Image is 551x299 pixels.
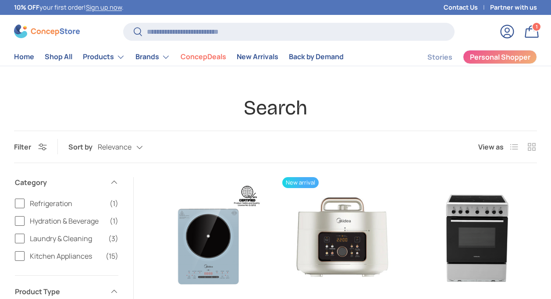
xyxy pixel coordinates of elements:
span: New arrival [282,177,319,188]
a: ConcepDeals [181,48,226,65]
a: New Arrivals [237,48,278,65]
button: Filter [14,142,47,152]
strong: 10% OFF [14,3,39,11]
a: Shop All [45,48,72,65]
span: (1) [110,198,118,209]
a: Sign up now [86,3,122,11]
span: View as [478,142,504,152]
span: (3) [108,233,118,244]
span: 1 [536,23,538,30]
a: Personal Shopper [463,50,537,64]
a: Products [83,48,125,66]
nav: Primary [14,48,344,66]
nav: Secondary [406,48,537,66]
a: Contact Us [444,3,490,12]
a: Midea 2200W Digital Induction Cooker (Ice Salt Blue) [148,177,268,298]
a: Condura 60CM Electric Ceramic Cooker (installation not included) [416,177,537,298]
span: Category [15,177,104,188]
button: Relevance [98,139,160,155]
summary: Brands [130,48,175,66]
span: Personal Shopper [470,53,530,61]
a: Partner with us [490,3,537,12]
h1: Search [14,95,537,120]
span: Refrigeration [30,198,104,209]
span: Hydration & Beverage [30,216,104,226]
span: Product Type [15,286,104,297]
span: Filter [14,142,31,152]
span: Kitchen Appliances [30,251,100,261]
summary: Products [78,48,130,66]
summary: Category [15,167,118,198]
span: (1) [110,216,118,226]
p: your first order! . [14,3,124,12]
a: Home [14,48,34,65]
a: Stories [427,49,452,66]
span: Relevance [98,143,132,151]
span: (15) [106,251,118,261]
a: Back by Demand [289,48,344,65]
span: Laundry & Cleaning [30,233,103,244]
a: Brands [135,48,170,66]
a: Midea 4L 8-in-1 Pressure Cooker [282,177,403,298]
img: ConcepStore [14,25,80,38]
label: Sort by [68,142,98,152]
